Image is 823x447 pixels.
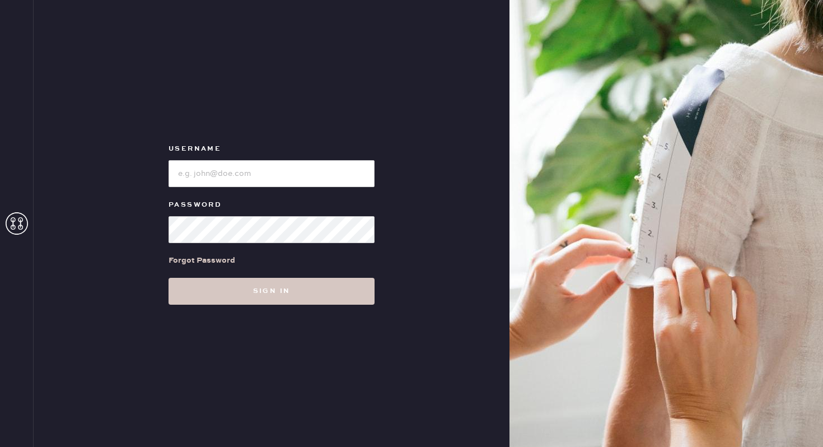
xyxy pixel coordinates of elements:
div: Forgot Password [169,254,235,267]
input: e.g. john@doe.com [169,160,375,187]
label: Username [169,142,375,156]
label: Password [169,198,375,212]
a: Forgot Password [169,243,235,278]
button: Sign in [169,278,375,305]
